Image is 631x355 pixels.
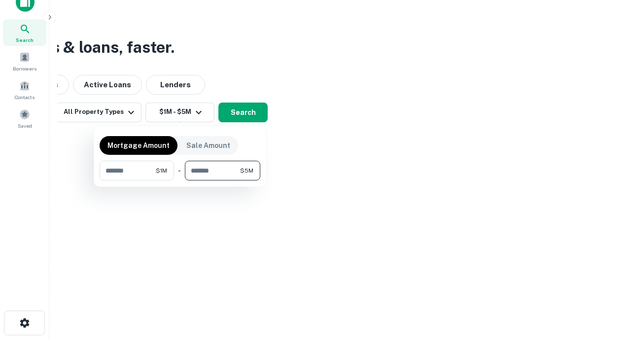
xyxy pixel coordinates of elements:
[107,140,170,151] p: Mortgage Amount
[186,140,230,151] p: Sale Amount
[178,161,181,180] div: -
[156,166,167,175] span: $1M
[240,166,253,175] span: $5M
[582,276,631,323] iframe: Chat Widget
